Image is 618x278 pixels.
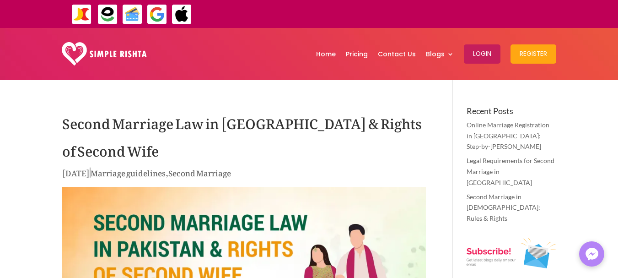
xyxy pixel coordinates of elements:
a: Legal Requirements for Second Marriage in [GEOGRAPHIC_DATA] [467,157,554,186]
h1: Second Marriage Law in [GEOGRAPHIC_DATA] & Rights of Second Wife [62,107,426,166]
button: Register [511,44,556,64]
img: EasyPaisa-icon [97,4,118,25]
a: Home [316,30,336,78]
a: Pricing [346,30,368,78]
a: Online Marriage Registration in [GEOGRAPHIC_DATA]: Step-by-[PERSON_NAME] [467,121,549,151]
img: Credit Cards [122,4,143,25]
a: Login [464,30,500,78]
p: | , [62,166,426,184]
img: JazzCash-icon [71,4,92,25]
img: Messenger [583,245,601,263]
span: [DATE] [62,162,90,181]
a: Contact Us [378,30,416,78]
a: Marriage guidelines [91,162,166,181]
img: GooglePay-icon [147,4,167,25]
a: Register [511,30,556,78]
h4: Recent Posts [467,107,556,120]
a: Blogs [426,30,454,78]
a: Second Marriage in [DEMOGRAPHIC_DATA]: Rules & Rights [467,193,540,223]
a: Second Marriage [168,162,231,181]
img: ApplePay-icon [172,4,192,25]
button: Login [464,44,500,64]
